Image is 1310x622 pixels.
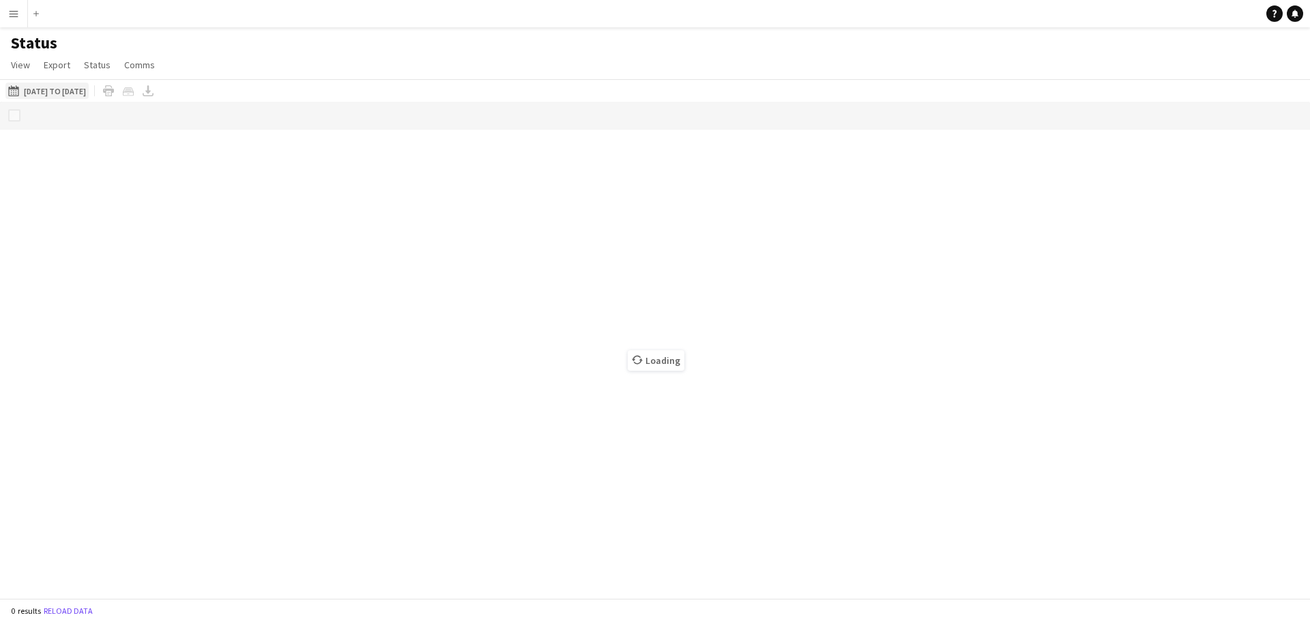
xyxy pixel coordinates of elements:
span: Comms [124,59,155,71]
span: Status [84,59,111,71]
button: Reload data [41,604,96,619]
span: Export [44,59,70,71]
a: View [5,56,35,74]
span: Loading [628,350,684,371]
span: View [11,59,30,71]
button: [DATE] to [DATE] [5,83,89,99]
a: Status [78,56,116,74]
a: Export [38,56,76,74]
a: Comms [119,56,160,74]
